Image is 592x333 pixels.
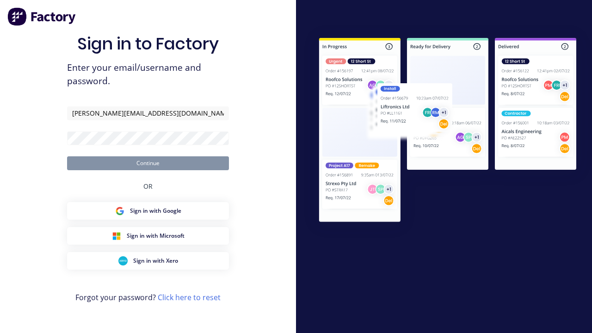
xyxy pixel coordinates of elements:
h1: Sign in to Factory [77,34,219,54]
span: Sign in with Microsoft [127,232,185,240]
button: Google Sign inSign in with Google [67,202,229,220]
button: Xero Sign inSign in with Xero [67,252,229,270]
img: Sign in [303,24,592,239]
img: Microsoft Sign in [112,231,121,240]
a: Click here to reset [158,292,221,302]
img: Google Sign in [115,206,124,216]
span: Forgot your password? [75,292,221,303]
span: Sign in with Xero [133,257,178,265]
button: Microsoft Sign inSign in with Microsoft [67,227,229,245]
span: Sign in with Google [130,207,181,215]
img: Xero Sign in [118,256,128,265]
input: Email/Username [67,106,229,120]
span: Enter your email/username and password. [67,61,229,88]
img: Factory [7,7,77,26]
div: OR [143,170,153,202]
button: Continue [67,156,229,170]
